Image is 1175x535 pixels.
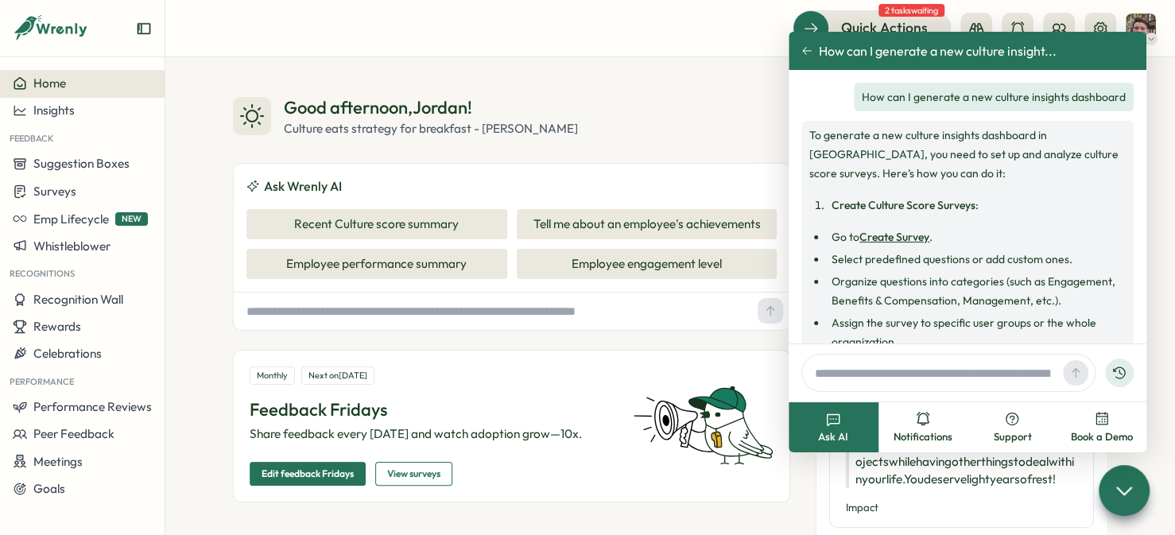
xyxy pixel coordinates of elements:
[33,76,66,91] span: Home
[33,346,102,361] span: Celebrations
[809,126,1126,183] p: To generate a new culture insights dashboard in [GEOGRAPHIC_DATA], you need to set up and analyze...
[33,399,152,414] span: Performance Reviews
[246,209,507,239] button: Recent Culture score summary
[859,230,929,244] a: Create Survey
[827,250,1126,269] li: Select predefined questions or add custom ones.
[250,397,614,422] p: Feedback Fridays
[827,227,1126,246] li: Go to .
[375,462,452,486] button: View surveys
[846,501,1077,515] p: Impact
[894,430,952,444] span: Notifications
[33,454,83,469] span: Meetings
[250,462,366,486] button: Edit feedback Fridays
[33,481,65,496] span: Goals
[1126,14,1156,44] img: Jordan Marino
[136,21,152,37] button: Expand sidebar
[284,95,578,120] div: Good afternoon , Jordan !
[827,313,1126,351] li: Assign the survey to specific user groups or the whole organization.
[250,366,295,385] div: Monthly
[262,463,354,485] span: Edit feedback Fridays
[250,425,614,443] p: Share feedback every [DATE] and watch adoption grow—10x.
[33,103,75,118] span: Insights
[1057,402,1147,452] button: Book a Demo
[387,463,440,485] span: View surveys
[789,402,878,452] button: Ask AI
[246,249,507,279] button: Employee performance summary
[33,292,123,307] span: Recognition Wall
[993,430,1031,444] span: Support
[832,198,975,212] strong: Create Culture Score Surveys
[968,402,1057,452] button: Support
[878,402,968,452] button: Notifications
[301,366,374,385] div: Next on [DATE]
[33,238,111,254] span: Whistleblower
[33,184,76,199] span: Surveys
[284,120,578,138] div: Culture eats strategy for breakfast - [PERSON_NAME]
[841,17,928,38] span: Quick Actions
[517,209,778,239] button: Tell me about an employee's achievements
[818,430,848,444] span: Ask AI
[819,44,1057,58] span: How can I generate a new culture insight...
[33,156,130,171] span: Suggestion Boxes
[33,426,114,441] span: Peer Feedback
[517,249,778,279] button: Employee engagement level
[115,212,148,226] span: NEW
[793,10,951,45] button: Quick Actions
[33,319,81,334] span: Rewards
[862,87,1126,107] p: How can I generate a new culture insights dashboard
[33,211,109,227] span: Emp Lifecycle
[878,4,944,17] span: 2 tasks waiting
[827,196,1126,215] li: :
[846,436,1077,488] p: Thank you for always being supportive of projects while having other things to deal with in your ...
[827,272,1126,310] li: Organize questions into categories (such as Engagement, Benefits & Compensation, Management, etc.).
[264,176,342,196] span: Ask Wrenly AI
[1071,430,1133,444] span: Book a Demo
[801,44,1057,58] button: How can I generate a new culture insight...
